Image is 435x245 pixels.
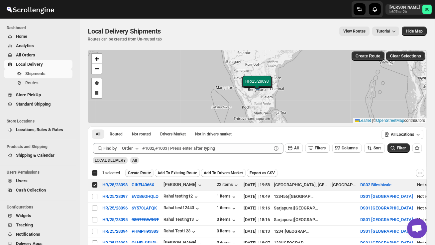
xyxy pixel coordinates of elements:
span: All Orders [16,52,35,57]
div: [DATE] | 18:13 [244,228,270,235]
span: Filter [397,146,406,150]
span: Columns [342,146,358,150]
span: Sanjay chetri [422,5,432,14]
span: Not routed [132,131,151,137]
button: HR/25/28094 [102,229,128,234]
button: Rahul testing12 [163,194,199,200]
button: All [92,129,104,139]
a: OpenStreetMap [376,118,404,123]
button: 6Y570LAFQK [132,205,157,210]
button: Shipping & Calendar [4,151,72,160]
div: | [274,228,357,235]
span: Routed [110,131,123,137]
button: DS01 [GEOGRAPHIC_DATA] [360,194,413,199]
img: Marker [252,83,262,90]
a: Zoom out [92,64,102,74]
button: Cash Collection [4,186,72,195]
span: Users [16,178,28,183]
span: Create Route [128,170,151,176]
div: [DATE] | 19:16 [244,205,270,211]
span: Routes [25,80,39,85]
span: Configurations [7,204,75,210]
button: Claimable [156,129,190,139]
button: Columns [332,143,362,153]
button: Analytics [4,41,72,50]
p: [PERSON_NAME] [389,5,420,10]
button: DS01 [GEOGRAPHIC_DATA] [360,229,413,234]
img: ScrollEngine [5,1,55,18]
span: Sort [374,146,381,150]
span: Dashboard [7,25,75,31]
div: [DATE] | 19:49 [244,193,270,200]
button: Filter [387,143,410,153]
button: Home [4,32,72,41]
span: Users Permissions [7,170,75,175]
a: Zoom in [92,54,102,64]
button: Create Route [125,169,154,177]
button: GIKEI4066X [132,182,154,187]
button: Routes [4,78,72,88]
button: Routed [106,129,127,139]
a: Leaflet [355,118,371,123]
div: Rahul Test123 [163,228,197,235]
span: Filters [315,146,326,150]
button: All Locations [381,130,423,139]
div: | [274,182,357,188]
button: Add To Existing Route [155,169,200,177]
span: + [95,54,99,63]
div: [GEOGRAPHIC_DATA] [285,228,309,235]
img: Marker [252,82,262,89]
span: Locations, Rules & Rates [16,127,63,132]
span: LOCAL DELIVERY [95,158,126,163]
div: Order [122,145,133,152]
a: Draw a polygon [92,78,102,88]
span: All [294,146,299,150]
button: Sort [364,143,385,153]
span: Shipments [25,71,46,76]
button: PHMPH9338S [132,229,159,234]
div: 0 items [217,228,237,235]
span: Hide Map [406,29,423,34]
span: Create Route [356,53,381,59]
button: Create Route [352,51,384,61]
div: HR/25/28098 [102,182,128,187]
button: All Orders [4,50,72,60]
span: Find by [103,145,117,152]
button: Filters [305,143,330,153]
span: Analytics [16,43,34,48]
span: 1 selected [102,170,120,176]
button: Map action label [402,27,427,36]
div: [GEOGRAPHIC_DATA] [294,216,319,223]
span: Home [16,34,27,39]
span: Widgets [16,213,31,218]
div: HR/25/28096 [102,205,128,210]
button: EVDB6GHQLO [132,194,159,199]
button: More actions [416,169,424,177]
a: Draw a rectangle [92,88,102,98]
div: [GEOGRAPHIC_DATA], [GEOGRAPHIC_DATA], [GEOGRAPHIC_DATA] [274,182,330,188]
button: HR/25/28095 [102,217,128,222]
button: Un-claimable [191,129,236,139]
img: Marker [251,82,261,90]
div: Open chat [407,218,427,238]
div: HR/25/28097 [102,194,128,199]
button: Clear Selections [386,51,425,61]
div: [GEOGRAPHIC_DATA] [289,193,314,200]
text: SC [425,7,429,12]
div: | [274,216,357,223]
span: Export as CSV [250,170,275,176]
button: 1 items [217,205,237,212]
div: 22 items [217,182,240,189]
span: Products and Shipping [7,144,75,149]
button: Users [4,176,72,186]
button: 1 items [217,194,237,200]
div: [DATE] | 18:16 [244,216,270,223]
span: All [96,131,100,137]
div: [GEOGRAPHIC_DATA] [332,182,356,188]
span: Not in drivers market [195,131,232,137]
